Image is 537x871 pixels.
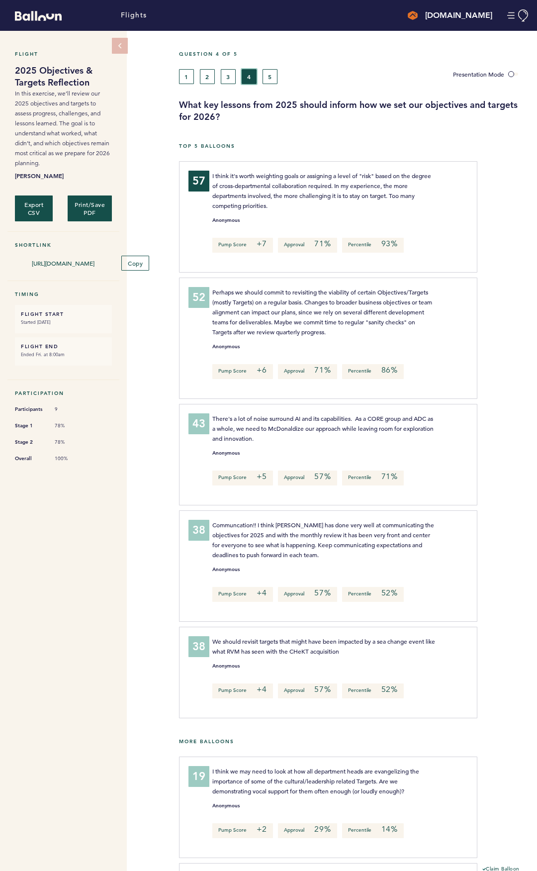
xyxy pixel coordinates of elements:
div: 19 [188,766,209,787]
span: Participants [15,404,45,414]
h4: [DOMAIN_NAME] [425,9,492,21]
p: Approval [278,364,337,379]
span: 9 [55,406,85,413]
p: Pump Score [212,238,273,253]
h1: 2025 Objectives & Targets Reflection [15,65,112,89]
span: We should revisit targets that might have been impacted by a sea change event like what RVM has s... [212,637,437,655]
p: Pump Score [212,364,273,379]
em: 52% [381,588,398,598]
a: Balloon [7,10,62,20]
p: Percentile [342,238,404,253]
em: +5 [257,472,268,482]
button: 4 [242,69,257,84]
p: Pump Score [212,823,273,838]
h5: Question 4 of 5 [179,51,530,57]
small: Anonymous [212,803,240,808]
em: 93% [381,239,398,249]
em: 52% [381,684,398,694]
em: +4 [257,588,268,598]
div: 38 [188,636,209,657]
p: Approval [278,471,337,485]
p: Approval [278,683,337,698]
span: Copy [128,259,143,267]
span: Communcation!! I think [PERSON_NAME] has done very well at communicating the objectives for 2025 ... [212,521,436,559]
span: Perhaps we should commit to revisiting the viability of certain Objectives/Targets (mostly Target... [212,288,434,336]
div: 57 [188,171,209,192]
em: +4 [257,684,268,694]
h5: Timing [15,291,112,297]
small: Anonymous [212,451,240,456]
em: 86% [381,365,398,375]
span: In this exercise, we’ll review our 2025 objectives and targets to assess progress, challenges, an... [15,90,110,167]
span: Presentation Mode [453,70,504,78]
button: 3 [221,69,236,84]
h5: Top 5 Balloons [179,143,530,149]
b: [PERSON_NAME] [15,171,112,181]
em: +2 [257,824,268,834]
span: I think we may need to look at how all department heads are evangelizing the importance of some o... [212,767,421,795]
h5: Flight [15,51,112,57]
span: Stage 1 [15,421,45,431]
div: 43 [188,413,209,434]
p: Percentile [342,364,404,379]
button: Export CSV [15,195,53,221]
span: I think it's worth weighting goals or assigning a level of "risk" based on the degree of cross-de... [212,172,433,209]
span: Stage 2 [15,437,45,447]
p: Pump Score [212,587,273,602]
em: 29% [314,824,331,834]
span: 78% [55,422,85,429]
svg: Balloon [15,11,62,21]
span: 100% [55,455,85,462]
h6: FLIGHT START [21,311,106,317]
p: Percentile [342,683,404,698]
h3: What key lessons from 2025 should inform how we set our objectives and targets for 2026? [179,99,530,123]
em: 71% [314,365,331,375]
small: Ended Fri. at 8:00am [21,350,106,360]
small: Started [DATE] [21,317,106,327]
p: Percentile [342,823,404,838]
button: 2 [200,69,215,84]
small: Anonymous [212,344,240,349]
div: 52 [188,287,209,308]
button: Copy [121,256,149,271]
p: Percentile [342,471,404,485]
h6: FLIGHT END [21,343,106,350]
em: 71% [314,239,331,249]
em: 71% [381,472,398,482]
span: 78% [55,439,85,446]
em: 57% [314,472,331,482]
h5: Shortlink [15,242,112,248]
small: Anonymous [212,218,240,223]
p: Percentile [342,587,404,602]
em: 57% [314,684,331,694]
button: Print/Save PDF [68,195,112,221]
button: Manage Account [507,9,530,22]
small: Anonymous [212,664,240,669]
span: There's a lot of noise surround AI and its capabilities. As a CORE group and ADC as a whole, we n... [212,414,435,442]
h5: More Balloons [179,738,530,745]
em: +7 [257,239,268,249]
em: 14% [381,824,398,834]
p: Approval [278,823,337,838]
button: 1 [179,69,194,84]
em: 57% [314,588,331,598]
small: Anonymous [212,567,240,572]
p: Pump Score [212,471,273,485]
h5: Participation [15,390,112,396]
p: Pump Score [212,683,273,698]
p: Approval [278,238,337,253]
em: +6 [257,365,268,375]
p: Approval [278,587,337,602]
button: 5 [263,69,277,84]
div: 38 [188,520,209,541]
a: Flights [121,10,147,21]
span: Overall [15,454,45,464]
